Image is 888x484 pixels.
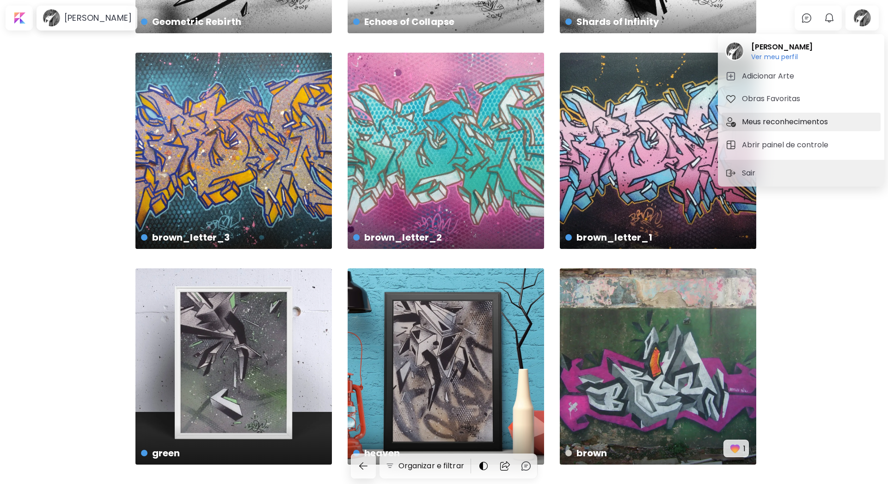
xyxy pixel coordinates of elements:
img: tab [725,116,736,127]
button: tabAbrir painel de controle [722,136,881,154]
p: Sair [742,168,759,179]
img: tab [725,93,736,104]
img: tab [725,71,736,82]
img: sign-out [725,168,736,179]
h5: Meus reconhecimentos [742,116,831,127]
h5: Adicionar Arte [742,71,797,82]
h6: Ver meu perfil [751,53,813,61]
button: tabAdicionar Arte [722,67,881,85]
h5: Abrir painel de controle [742,139,831,151]
h2: [PERSON_NAME] [751,42,813,53]
h5: Obras Favoritas [742,93,803,104]
button: tabObras Favoritas [722,90,881,108]
button: tabMeus reconhecimentos [722,113,881,131]
img: tab [725,139,736,151]
button: sign-outSair [722,164,762,182]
